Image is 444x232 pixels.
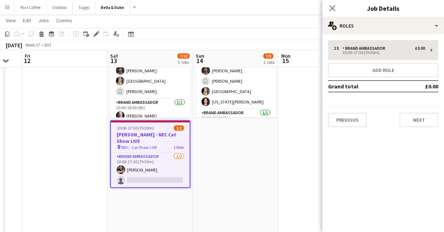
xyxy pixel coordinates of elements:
button: Pact Coffee [15,0,47,14]
span: 13 [109,57,118,65]
td: £0.00 [404,81,438,92]
div: Roles [322,17,444,34]
a: Jobs [35,16,52,25]
div: 2 Jobs [264,59,275,65]
a: Comms [53,16,75,25]
button: Add role [328,63,438,77]
button: Previous [328,113,367,127]
span: 10:00-17:30 (7h30m) [117,125,154,131]
span: 1/2 [174,125,184,131]
a: View [3,16,19,25]
app-job-card: 10:00-17:30 (7h30m)1/2[PERSON_NAME] - NEC Cat Show LIVE NEC - Cat Show LIVE1 RoleBrand Ambassador... [110,120,190,188]
span: Mon [281,53,291,59]
span: Sun [196,53,204,59]
span: NEC - Cat Show LIVE [121,145,157,150]
div: Brand Ambassador [342,46,388,51]
button: Next [400,113,438,127]
span: 7/10 [177,53,190,59]
button: Tuggs [73,0,95,14]
div: 10:00-17:30 (7h30m) [334,51,425,54]
span: Week 37 [24,42,42,48]
span: 7/9 [263,53,273,59]
button: Bella & Duke [95,0,130,14]
span: 14 [195,57,204,65]
span: Edit [23,17,31,24]
h3: Job Details [322,4,444,13]
app-card-role: Brand Ambassador1/210:00-17:30 (7h30m)[PERSON_NAME] [111,153,190,187]
div: 3 Jobs [178,59,189,65]
app-card-role: Brand Ambassador4/410:00-18:00 (8h)[PERSON_NAME][PERSON_NAME][GEOGRAPHIC_DATA] [PERSON_NAME] [110,43,190,98]
div: 2 x [334,46,342,51]
span: 1 Role [174,145,184,150]
div: [DATE] [6,42,22,49]
div: £0.00 [415,46,425,51]
span: View [6,17,16,24]
span: 12 [24,57,30,65]
a: Edit [20,16,34,25]
td: Grand total [328,81,404,92]
span: Sat [110,53,118,59]
span: Comms [56,17,72,24]
span: Fri [25,53,30,59]
h3: [PERSON_NAME] - NEC Cat Show LIVE [111,131,190,144]
span: Jobs [38,17,49,24]
span: 15 [280,57,291,65]
app-card-role: Brand Ambassador1/110:00-17:00 (7h) [196,109,276,133]
div: BST [44,42,52,48]
button: Oddbox [47,0,73,14]
app-card-role: Brand Ambassador1/110:00-18:00 (8h)[PERSON_NAME] [110,98,190,123]
app-card-role: Brand Ambassador5/510:00-17:00 (7h)[PERSON_NAME][PERSON_NAME] [PERSON_NAME][GEOGRAPHIC_DATA][US_S... [196,43,276,109]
